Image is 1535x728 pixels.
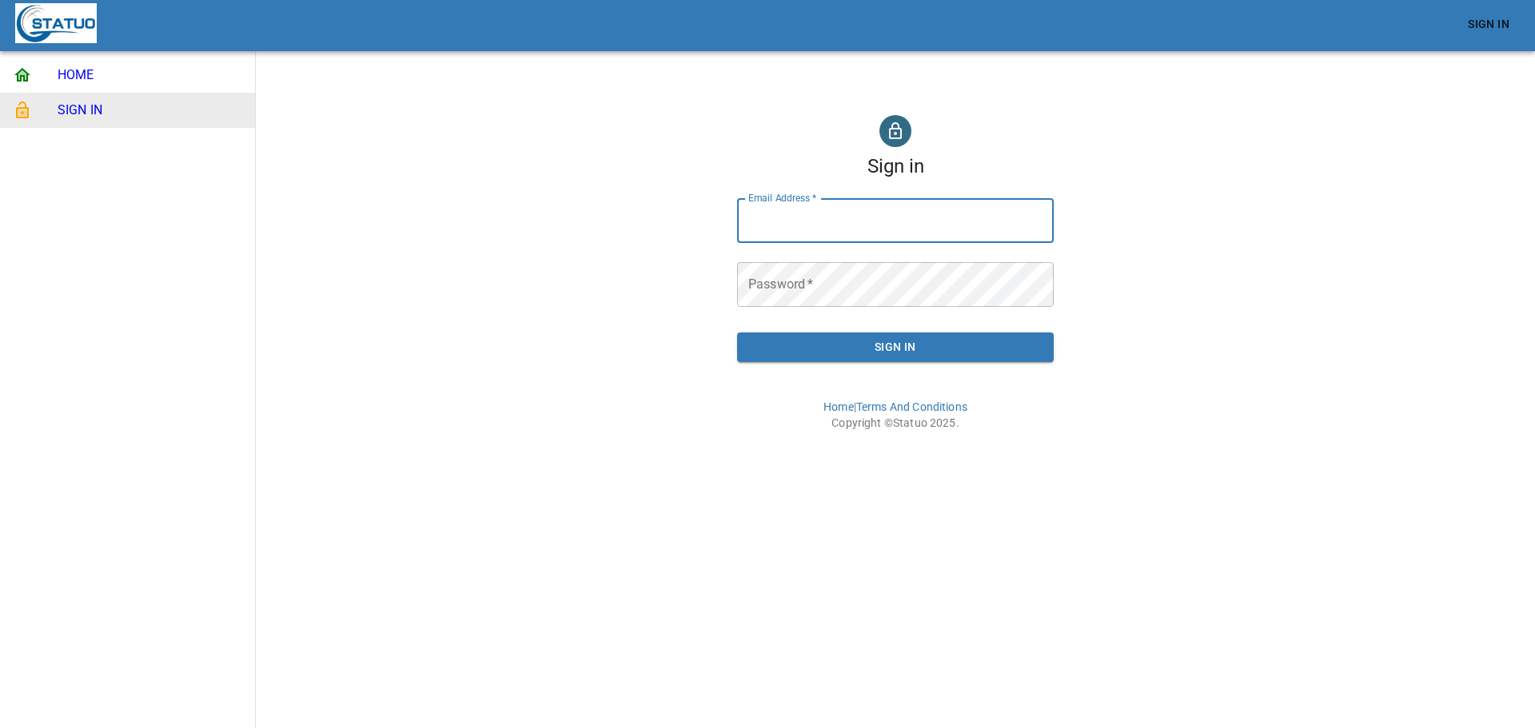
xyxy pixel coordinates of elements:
[1468,14,1509,34] span: Sign In
[750,337,1041,357] span: Sign In
[58,66,242,85] span: HOME
[15,3,97,43] img: Statuo
[893,416,927,429] a: Statuo
[737,332,1054,362] button: Sign In
[856,400,967,413] a: Terms And Conditions
[1461,10,1516,39] a: Sign In
[823,400,854,413] a: Home
[262,375,1529,431] p: | Copyright © 2025 .
[58,101,242,120] span: SIGN IN
[867,153,924,179] h1: Sign in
